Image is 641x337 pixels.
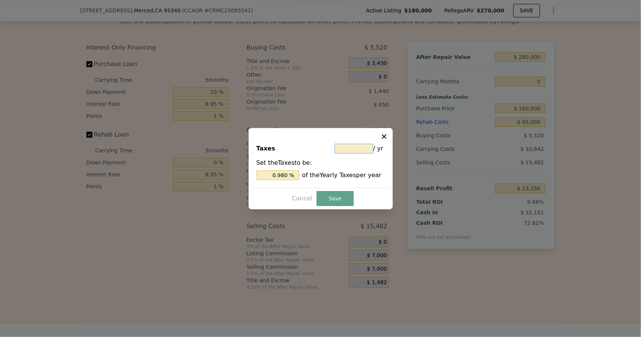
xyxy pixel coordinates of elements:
[256,142,332,155] div: Taxes
[373,142,383,155] span: / yr
[289,193,315,205] button: Cancel
[317,191,353,206] button: Save
[356,172,381,179] span: per year
[256,170,385,180] div: of the Yearly Taxes
[256,158,385,180] div: Set the Taxes to be:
